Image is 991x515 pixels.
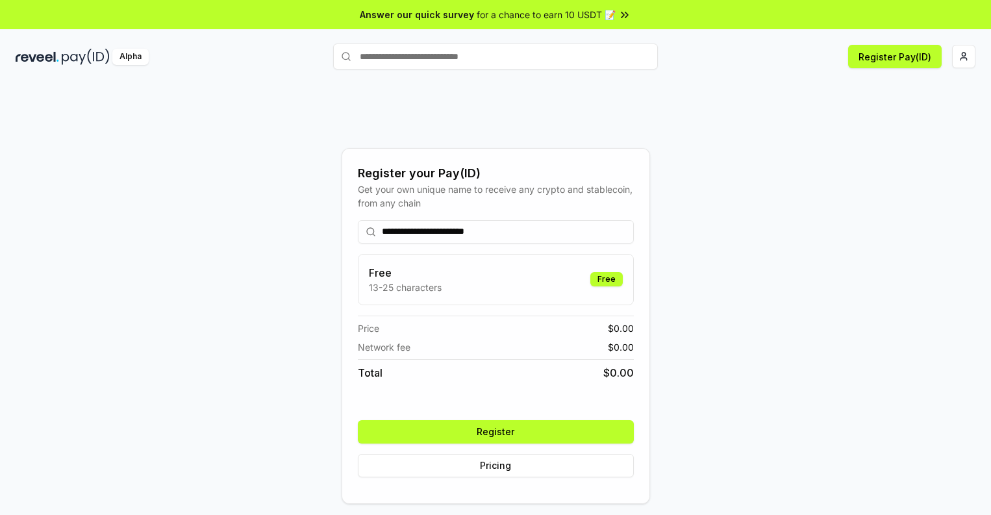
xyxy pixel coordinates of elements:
[358,420,634,444] button: Register
[369,265,442,281] h3: Free
[477,8,616,21] span: for a chance to earn 10 USDT 📝
[848,45,942,68] button: Register Pay(ID)
[608,321,634,335] span: $ 0.00
[358,164,634,182] div: Register your Pay(ID)
[369,281,442,294] p: 13-25 characters
[62,49,110,65] img: pay_id
[603,365,634,381] span: $ 0.00
[608,340,634,354] span: $ 0.00
[360,8,474,21] span: Answer our quick survey
[16,49,59,65] img: reveel_dark
[112,49,149,65] div: Alpha
[358,365,383,381] span: Total
[590,272,623,286] div: Free
[358,340,410,354] span: Network fee
[358,454,634,477] button: Pricing
[358,321,379,335] span: Price
[358,182,634,210] div: Get your own unique name to receive any crypto and stablecoin, from any chain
